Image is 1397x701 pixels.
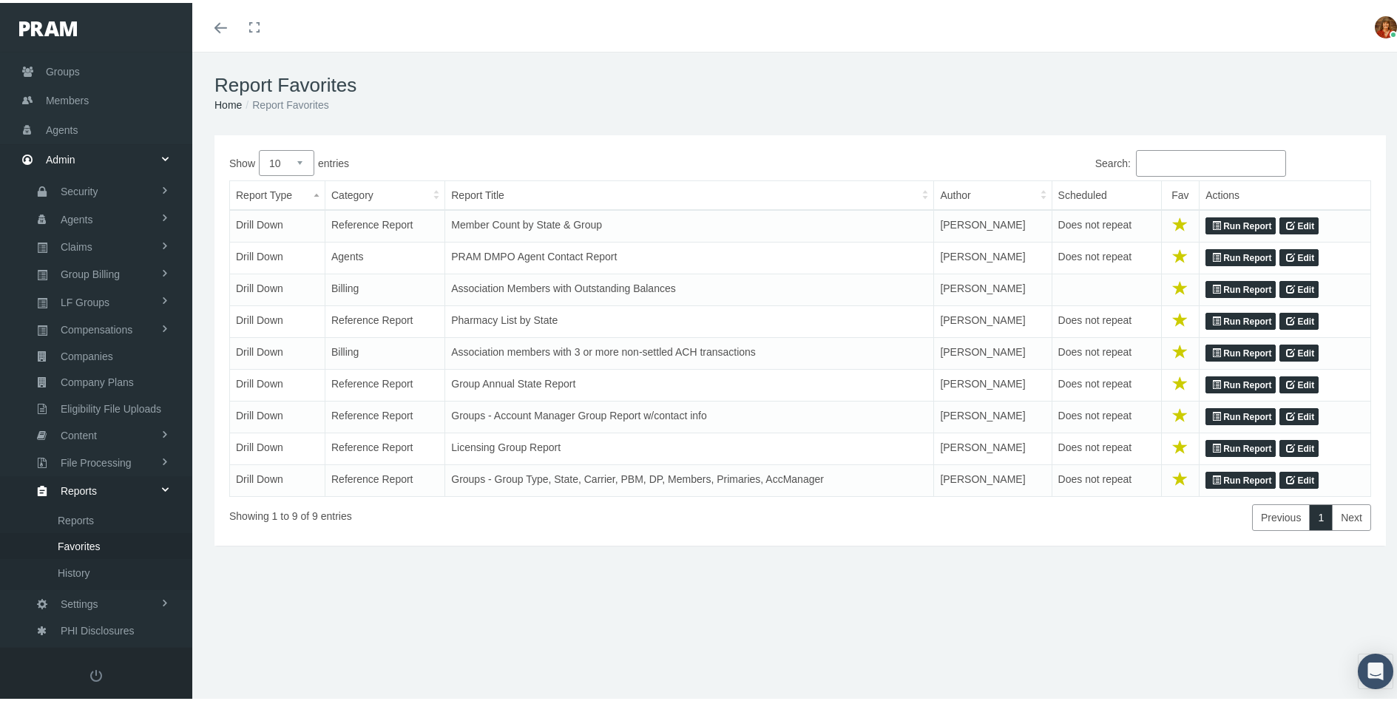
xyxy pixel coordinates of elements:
[61,367,134,392] span: Company Plans
[61,314,132,339] span: Compensations
[230,430,325,462] td: Drill Down
[1052,399,1161,430] td: Does not repeat
[61,204,93,229] span: Agents
[445,367,934,399] td: Group Annual State Report
[230,178,325,208] th: Report Type: activate to sort column descending
[1136,147,1286,174] input: Search:
[61,589,98,614] span: Settings
[58,558,90,583] span: History
[1200,178,1371,208] th: Actions
[58,505,94,530] span: Reports
[230,399,325,430] td: Drill Down
[230,367,325,399] td: Drill Down
[1052,178,1161,208] th: Scheduled
[1205,373,1276,391] a: Run Report
[61,393,161,419] span: Eligibility File Uploads
[445,178,934,208] th: Report Title: activate to sort column ascending
[19,18,77,33] img: PRAM_20_x_78.png
[1205,437,1276,455] a: Run Report
[230,335,325,367] td: Drill Down
[325,207,445,240] td: Reference Report
[61,259,120,284] span: Group Billing
[445,303,934,335] td: Pharmacy List by State
[1279,405,1319,423] a: Edit
[325,303,445,335] td: Reference Report
[1205,246,1276,264] a: Run Report
[1205,405,1276,423] a: Run Report
[259,147,314,173] select: Showentries
[230,462,325,494] td: Drill Down
[1052,367,1161,399] td: Does not repeat
[61,615,135,640] span: PHI Disclosures
[445,335,934,367] td: Association members with 3 or more non-settled ACH transactions
[230,303,325,335] td: Drill Down
[325,335,445,367] td: Billing
[46,143,75,171] span: Admin
[1332,501,1371,528] a: Next
[934,462,1052,494] td: [PERSON_NAME]
[1279,342,1319,359] a: Edit
[1161,178,1199,208] th: Fav
[934,399,1052,430] td: [PERSON_NAME]
[1205,310,1276,328] a: Run Report
[1205,469,1276,487] a: Run Report
[242,94,328,110] li: Report Favorites
[325,462,445,494] td: Reference Report
[1052,207,1161,240] td: Does not repeat
[1052,335,1161,367] td: Does not repeat
[934,178,1052,208] th: Author: activate to sort column ascending
[214,71,1386,94] h1: Report Favorites
[325,271,445,303] td: Billing
[800,147,1286,174] label: Search:
[934,207,1052,240] td: [PERSON_NAME]
[934,335,1052,367] td: [PERSON_NAME]
[46,84,89,112] span: Members
[230,240,325,271] td: Drill Down
[934,240,1052,271] td: [PERSON_NAME]
[1309,501,1333,528] a: 1
[46,113,78,141] span: Agents
[1358,651,1393,686] div: Open Intercom Messenger
[229,147,800,173] label: Show entries
[325,430,445,462] td: Reference Report
[325,367,445,399] td: Reference Report
[1205,278,1276,296] a: Run Report
[61,475,97,501] span: Reports
[1279,278,1319,296] a: Edit
[1279,437,1319,455] a: Edit
[1279,310,1319,328] a: Edit
[58,531,101,556] span: Favorites
[934,367,1052,399] td: [PERSON_NAME]
[934,303,1052,335] td: [PERSON_NAME]
[325,178,445,208] th: Category: activate to sort column ascending
[1052,303,1161,335] td: Does not repeat
[1279,246,1319,264] a: Edit
[934,271,1052,303] td: [PERSON_NAME]
[1052,240,1161,271] td: Does not repeat
[61,341,113,366] span: Companies
[61,231,92,257] span: Claims
[325,240,445,271] td: Agents
[934,430,1052,462] td: [PERSON_NAME]
[445,240,934,271] td: PRAM DMPO Agent Contact Report
[230,207,325,240] td: Drill Down
[61,420,97,445] span: Content
[1252,501,1310,528] a: Previous
[230,271,325,303] td: Drill Down
[214,96,242,108] a: Home
[1279,373,1319,391] a: Edit
[61,287,109,312] span: LF Groups
[445,207,934,240] td: Member Count by State & Group
[1279,214,1319,232] a: Edit
[1052,430,1161,462] td: Does not repeat
[1052,462,1161,494] td: Does not repeat
[1375,13,1397,35] img: S_Profile_Picture_5386.jpg
[325,399,445,430] td: Reference Report
[46,55,80,83] span: Groups
[61,447,132,473] span: File Processing
[61,176,98,201] span: Security
[445,399,934,430] td: Groups - Account Manager Group Report w/contact info
[445,271,934,303] td: Association Members with Outstanding Balances
[445,462,934,494] td: Groups - Group Type, State, Carrier, PBM, DP, Members, Primaries, AccManager
[1279,469,1319,487] a: Edit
